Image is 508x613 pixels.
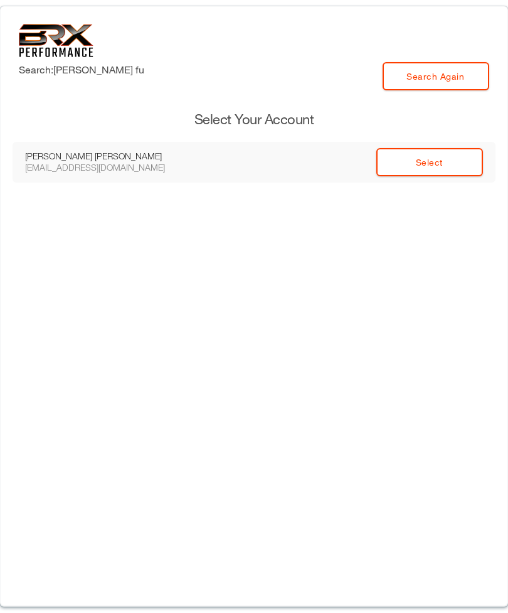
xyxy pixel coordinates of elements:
[19,62,144,77] label: Search: [PERSON_NAME] fu
[25,151,194,162] div: [PERSON_NAME] [PERSON_NAME]
[19,24,93,57] img: 6f7da32581c89ca25d665dc3aae533e4f14fe3ef_original.svg
[376,148,483,176] a: Select
[25,162,194,173] div: [EMAIL_ADDRESS][DOMAIN_NAME]
[13,110,495,129] h3: Select Your Account
[383,62,489,90] a: Search Again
